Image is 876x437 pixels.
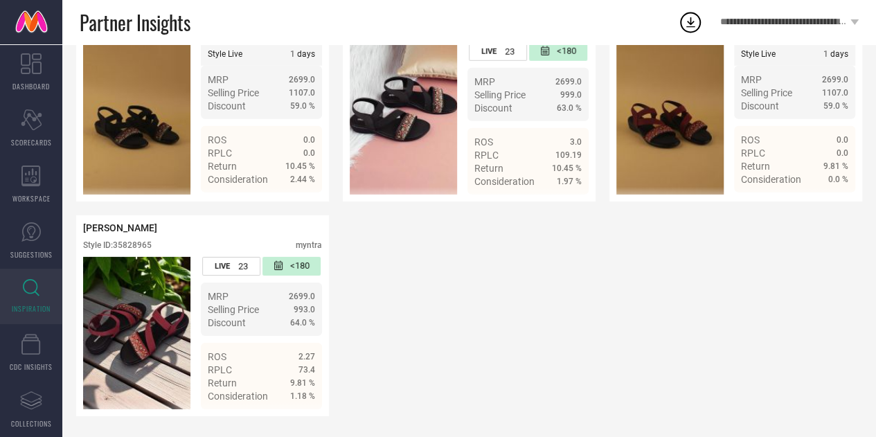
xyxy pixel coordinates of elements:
[12,81,50,91] span: DASHBOARD
[208,87,259,98] span: Selling Price
[570,137,582,147] span: 3.0
[350,42,457,195] div: Click to view image
[837,135,848,145] span: 0.0
[678,10,703,35] div: Open download list
[208,100,246,112] span: Discount
[208,134,226,145] span: ROS
[817,201,848,212] span: Details
[289,88,315,98] span: 1107.0
[823,161,848,171] span: 9.81 %
[822,88,848,98] span: 1107.0
[298,352,315,362] span: 2.27
[557,46,576,57] span: <180
[616,42,724,195] img: Style preview image
[741,161,770,172] span: Return
[83,257,190,409] img: Style preview image
[741,174,801,185] span: Consideration
[208,317,246,328] span: Discount
[555,77,582,87] span: 2699.0
[741,49,776,59] span: Style Live
[303,135,315,145] span: 0.0
[552,163,582,173] span: 10.45 %
[474,76,495,87] span: MRP
[83,222,157,233] span: [PERSON_NAME]
[284,201,315,212] span: Details
[208,364,232,375] span: RPLC
[83,240,152,250] div: Style ID: 35828965
[289,75,315,84] span: 2699.0
[270,416,315,427] a: Details
[555,150,582,160] span: 109.19
[290,49,315,59] span: days
[290,49,295,59] span: 1
[823,49,828,59] span: 1
[741,74,762,85] span: MRP
[208,304,259,315] span: Selling Price
[290,175,315,184] span: 2.44 %
[11,137,52,148] span: SCORECARDS
[537,201,582,212] a: Details
[10,249,53,260] span: SUGGESTIONS
[474,176,535,187] span: Consideration
[12,303,51,314] span: INSPIRATION
[10,362,53,372] span: CDC INSIGHTS
[208,49,242,59] span: Style Live
[290,391,315,401] span: 1.18 %
[294,305,315,314] span: 993.0
[474,136,493,148] span: ROS
[11,418,52,429] span: COLLECTIONS
[822,75,848,84] span: 2699.0
[823,49,848,59] span: days
[469,42,527,61] div: Number of days the style has been live on the platform
[285,161,315,171] span: 10.45 %
[350,42,457,195] img: Style preview image
[238,261,248,271] span: 23
[208,174,268,185] span: Consideration
[474,89,526,100] span: Selling Price
[828,175,848,184] span: 0.0 %
[557,103,582,113] span: 63.0 %
[741,134,760,145] span: ROS
[298,365,315,375] span: 73.4
[741,87,792,98] span: Selling Price
[290,318,315,328] span: 64.0 %
[741,100,779,112] span: Discount
[290,101,315,111] span: 59.0 %
[474,163,503,174] span: Return
[481,47,497,56] span: LIVE
[616,42,724,195] div: Click to view image
[208,74,229,85] span: MRP
[208,148,232,159] span: RPLC
[202,257,260,276] div: Number of days the style has been live on the platform
[505,46,515,57] span: 23
[289,292,315,301] span: 2699.0
[551,201,582,212] span: Details
[284,416,315,427] span: Details
[83,42,190,195] div: Click to view image
[262,257,321,276] div: Number of days since the style was first listed on the platform
[208,351,226,362] span: ROS
[208,377,237,389] span: Return
[290,260,310,272] span: <180
[823,101,848,111] span: 59.0 %
[80,8,190,37] span: Partner Insights
[83,257,190,409] div: Click to view image
[215,262,230,271] span: LIVE
[208,391,268,402] span: Consideration
[560,90,582,100] span: 999.0
[837,148,848,158] span: 0.0
[474,150,499,161] span: RPLC
[474,102,512,114] span: Discount
[296,240,322,250] div: myntra
[208,161,237,172] span: Return
[83,42,190,195] img: Style preview image
[803,201,848,212] a: Details
[529,42,587,61] div: Number of days since the style was first listed on the platform
[208,291,229,302] span: MRP
[557,177,582,186] span: 1.97 %
[303,148,315,158] span: 0.0
[270,201,315,212] a: Details
[290,378,315,388] span: 9.81 %
[741,148,765,159] span: RPLC
[12,193,51,204] span: WORKSPACE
